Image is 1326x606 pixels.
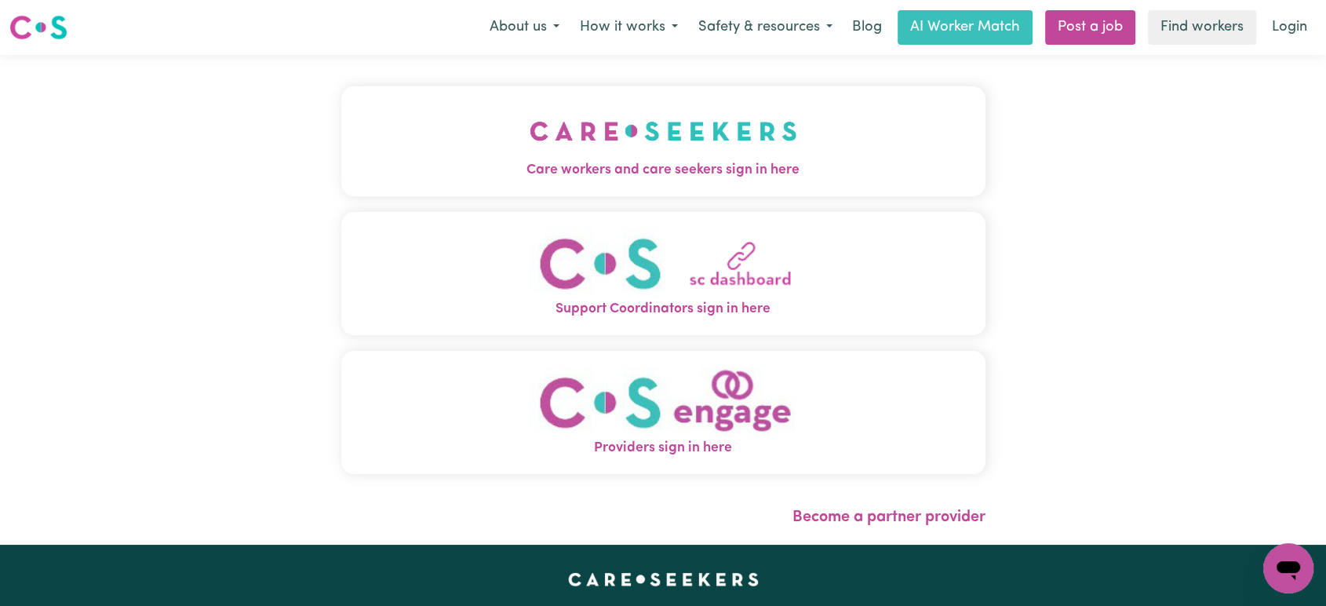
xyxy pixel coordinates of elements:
[688,11,843,44] button: Safety & resources
[341,299,985,319] span: Support Coordinators sign in here
[341,160,985,181] span: Care workers and care seekers sign in here
[843,10,891,45] a: Blog
[898,10,1033,45] a: AI Worker Match
[341,212,985,335] button: Support Coordinators sign in here
[1045,10,1135,45] a: Post a job
[341,351,985,474] button: Providers sign in here
[1262,10,1317,45] a: Login
[479,11,570,44] button: About us
[341,438,985,458] span: Providers sign in here
[792,509,985,525] a: Become a partner provider
[1148,10,1256,45] a: Find workers
[9,13,67,42] img: Careseekers logo
[570,11,688,44] button: How it works
[1263,543,1313,593] iframe: Button to launch messaging window
[9,9,67,46] a: Careseekers logo
[341,86,985,196] button: Care workers and care seekers sign in here
[568,573,759,586] a: Careseekers home page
